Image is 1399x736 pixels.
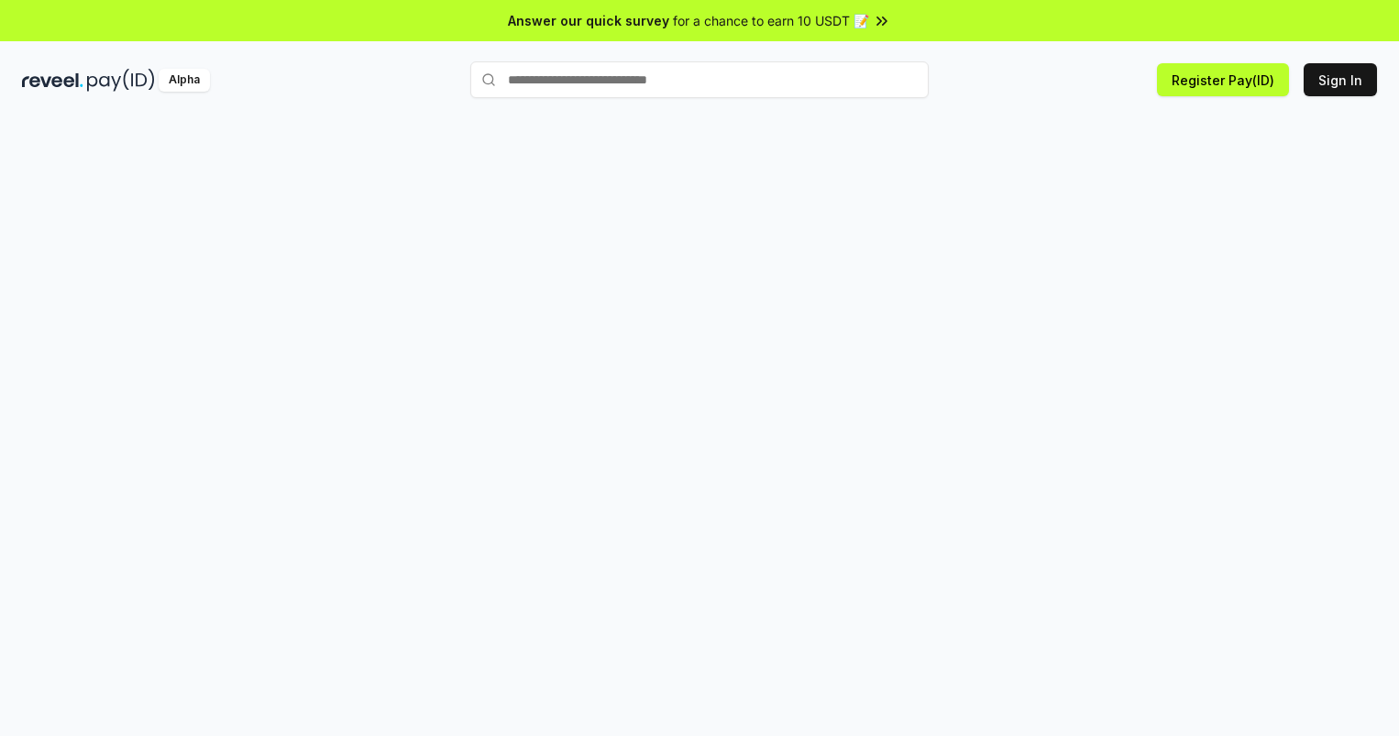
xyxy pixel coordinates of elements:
[673,11,869,30] span: for a chance to earn 10 USDT 📝
[508,11,669,30] span: Answer our quick survey
[1304,63,1377,96] button: Sign In
[22,69,83,92] img: reveel_dark
[87,69,155,92] img: pay_id
[1157,63,1289,96] button: Register Pay(ID)
[159,69,210,92] div: Alpha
